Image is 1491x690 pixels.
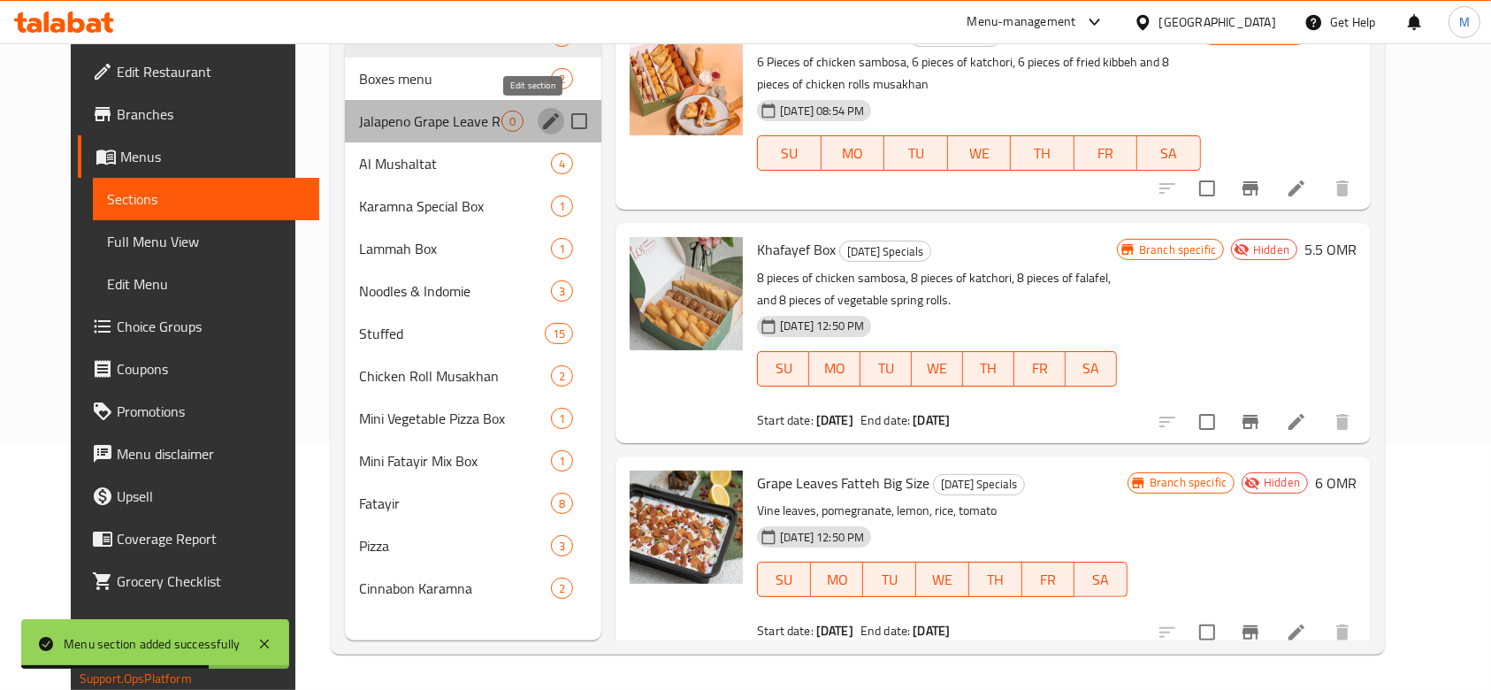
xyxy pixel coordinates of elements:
[552,580,572,597] span: 2
[345,57,601,100] div: Boxes menu2
[359,578,551,599] span: Cinnabon Karamna
[757,51,1201,96] p: 6 Pieces of chicken sambosa, 6 pieces of katchori, 6 pieces of fried kibbeh and 8 pieces of chick...
[839,241,931,262] div: Ramadan Specials
[359,238,551,259] div: Lammah Box
[765,141,814,166] span: SU
[1018,141,1067,166] span: TH
[345,567,601,609] div: Cinnabon Karamna2
[1029,567,1068,593] span: FR
[1286,622,1307,643] a: Edit menu item
[1321,167,1364,210] button: delete
[818,567,857,593] span: MO
[64,634,240,654] div: Menu section added successfully
[969,562,1022,597] button: TH
[1189,170,1226,207] span: Select to update
[117,443,306,464] span: Menu disclaimer
[868,356,905,381] span: TU
[1246,241,1296,258] span: Hidden
[552,156,572,172] span: 4
[919,356,956,381] span: WE
[1286,178,1307,199] a: Edit menu item
[551,578,573,599] div: items
[359,408,551,429] span: Mini Vegetable Pizza Box
[913,619,950,642] b: [DATE]
[359,280,551,302] span: Noodles & Indomie
[551,195,573,217] div: items
[912,351,963,387] button: WE
[1229,611,1272,654] button: Branch-specific-item
[1137,135,1201,171] button: SA
[359,323,545,344] div: Stuffed
[630,22,743,135] img: Khafayif Ramadan
[107,188,306,210] span: Sections
[359,450,551,471] span: Mini Fatayir Mix Box
[117,528,306,549] span: Coverage Report
[811,562,864,597] button: MO
[502,113,523,130] span: 0
[501,111,524,132] div: items
[891,141,941,166] span: TU
[538,108,564,134] button: edit
[757,562,811,597] button: SU
[822,135,885,171] button: MO
[93,220,320,263] a: Full Menu View
[552,538,572,555] span: 3
[1304,237,1357,262] h6: 5.5 OMR
[345,440,601,482] div: Mini Fatayir Mix Box1
[551,153,573,174] div: items
[860,409,910,432] span: End date:
[551,493,573,514] div: items
[552,198,572,215] span: 1
[1011,135,1074,171] button: TH
[757,236,836,263] span: Khafayef Box
[345,312,601,355] div: Stuffed15
[816,619,853,642] b: [DATE]
[757,500,1128,522] p: Vine leaves, pomegranate, lemon, rice, tomato
[757,135,821,171] button: SU
[1257,474,1307,491] span: Hidden
[359,493,551,514] div: Fatayir
[359,68,551,89] span: Boxes menu
[809,351,860,387] button: MO
[1066,351,1117,387] button: SA
[1144,141,1194,166] span: SA
[1321,401,1364,443] button: delete
[967,11,1076,33] div: Menu-management
[345,355,601,397] div: Chicken Roll Musakhan2
[923,567,962,593] span: WE
[1315,471,1357,495] h6: 6 OMR
[1074,135,1138,171] button: FR
[934,474,1024,494] span: [DATE] Specials
[1321,611,1364,654] button: delete
[816,356,853,381] span: MO
[757,351,809,387] button: SU
[1286,411,1307,433] a: Edit menu item
[773,529,871,546] span: [DATE] 12:50 PM
[630,237,743,350] img: Khafayef Box
[345,8,601,617] nav: Menu sections
[963,351,1014,387] button: TH
[1229,401,1272,443] button: Branch-specific-item
[345,100,601,142] div: Jalapeno Grape Leave Rissoto0edit
[551,450,573,471] div: items
[976,567,1015,593] span: TH
[93,263,320,305] a: Edit Menu
[1022,562,1075,597] button: FR
[1082,567,1120,593] span: SA
[552,71,572,88] span: 2
[551,365,573,387] div: items
[78,348,320,390] a: Coupons
[345,397,601,440] div: Mini Vegetable Pizza Box1
[359,365,551,387] span: Chicken Roll Musakhan
[359,535,551,556] span: Pizza
[773,318,871,334] span: [DATE] 12:50 PM
[359,111,501,132] span: Jalapeno Grape Leave Rissoto
[860,351,912,387] button: TU
[120,146,306,167] span: Menus
[552,368,572,385] span: 2
[860,619,910,642] span: End date:
[757,619,814,642] span: Start date:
